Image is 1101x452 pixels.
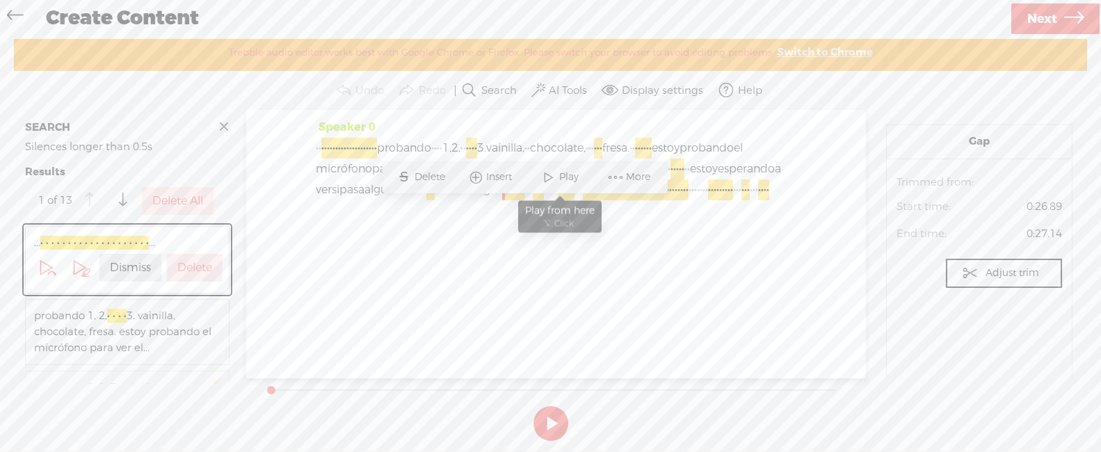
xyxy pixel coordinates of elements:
[140,236,143,250] span: ·
[360,138,363,159] span: ·
[734,138,743,159] span: el
[755,179,758,200] span: ·
[214,380,216,394] span: ·
[946,259,1062,288] button: Adjust trim
[63,236,65,250] span: ·
[777,46,873,60] a: Switch to Chrome
[586,138,588,159] span: ·
[471,159,474,179] span: ·
[529,76,593,104] button: AI Tools
[357,138,360,159] span: ·
[483,159,515,179] span: tengo
[99,254,161,282] button: Dismiss
[665,159,668,179] span: ·
[372,159,396,179] span: para
[775,159,781,179] span: a
[638,138,641,159] span: ·
[549,84,587,98] label: AI Tools
[335,138,338,159] span: ·
[747,179,750,200] span: ·
[364,179,394,200] span: algún
[758,179,761,200] span: ·
[355,84,384,98] label: Undo
[146,236,149,250] span: ·
[421,159,471,179] span: volumen.
[689,179,691,200] span: ·
[591,138,594,159] span: ·
[897,227,958,241] span: End time:
[652,138,680,159] span: estoy
[718,159,775,179] span: esperando
[363,138,366,159] span: ·
[319,138,321,159] span: ·
[753,179,755,200] span: ·
[705,179,708,200] span: ·
[102,236,104,250] span: ·
[694,179,697,200] span: ·
[316,138,319,159] span: ·
[662,159,665,179] span: ·
[474,159,483,179] span: lo
[594,138,597,159] span: ·
[897,176,1062,190] span: Trimmed from:
[708,179,711,200] span: ·
[714,179,716,200] span: ·
[316,120,376,134] span: Speaker 0
[486,138,524,159] span: vainilla,
[366,138,369,159] span: ·
[670,159,673,179] span: ·
[107,309,110,323] span: ·
[530,138,586,159] span: chocolate,
[567,159,632,179] span: centímetros
[632,159,645,179] span: de
[728,179,730,200] span: ·
[396,159,412,179] span: ver
[559,170,582,184] span: Play
[649,138,652,159] span: ·
[434,138,437,159] span: ·
[374,138,377,159] span: ·
[986,260,1039,286] label: Adjust trim
[744,179,747,200] span: ·
[332,138,335,159] span: ·
[107,236,110,250] span: ·
[741,179,744,200] span: ·
[344,138,346,159] span: ·
[1027,1,1057,37] span: Next
[680,138,734,159] span: probando
[524,138,527,159] span: ·
[679,159,682,179] span: ·
[599,76,709,104] button: Display settings
[632,138,635,159] span: ·
[553,159,567,179] span: 10
[40,236,43,250] span: ·
[371,138,374,159] span: ·
[481,84,517,98] label: Search
[687,159,690,179] span: ·
[669,179,672,200] span: ·
[719,179,722,200] span: ·
[722,179,725,200] span: ·
[486,170,515,184] span: Insert
[34,380,220,428] span: probando 1, 2, 3. vainilla, chocolate, fresa. estoy probando el micrófono para ver el volumen....
[469,138,472,159] span: ·
[629,138,632,159] span: ·
[736,179,739,200] span: ·
[472,138,474,159] span: ·
[79,236,82,250] span: ·
[396,76,452,104] button: Redo
[715,76,769,104] button: Help
[474,138,477,159] span: ·
[25,135,152,160] span: Silences longer than 0.5s
[730,179,733,200] span: ·
[700,179,702,200] span: ·
[958,224,1062,245] span: 0:27.14
[764,179,766,200] span: ·
[588,138,591,159] span: ·
[673,159,676,179] span: ·
[690,159,718,179] span: estoy
[316,159,372,179] span: micrófono
[124,309,127,323] span: ·
[113,236,115,250] span: ·
[458,76,523,104] button: Search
